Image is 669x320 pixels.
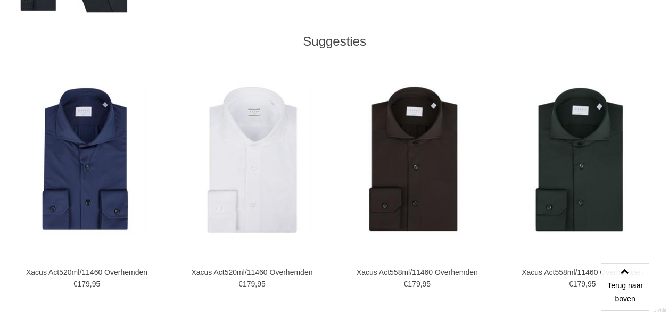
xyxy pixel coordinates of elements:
span: 179 [408,280,420,288]
span: € [403,280,408,288]
span: € [238,280,243,288]
img: Xacus Act558ml/11460 Overhemden [355,84,476,235]
a: Terug naar boven [601,263,649,310]
img: Xacus Act558ml/11460 Overhemden [520,84,641,235]
a: Xacus Act520ml/11460 Overhemden [179,267,324,277]
span: 179 [573,280,585,288]
span: , [420,280,422,288]
span: € [73,280,78,288]
a: Xacus Act558ml/11460 Overhemden [344,267,489,277]
a: Xacus Act520ml/11460 Overhemden [14,267,159,277]
span: , [90,280,92,288]
span: 179 [243,280,255,288]
span: , [255,280,257,288]
div: Suggesties [8,33,661,49]
span: 95 [92,280,101,288]
img: Xacus Act520ml/11460 Overhemden [24,84,146,235]
span: 179 [77,280,89,288]
span: 95 [422,280,431,288]
span: € [569,280,573,288]
img: Xacus Act520ml/11460 Overhemden [190,84,311,235]
span: 95 [257,280,266,288]
span: 95 [588,280,596,288]
a: Xacus Act558ml/11460 Overhemden [510,267,655,277]
span: , [585,280,588,288]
